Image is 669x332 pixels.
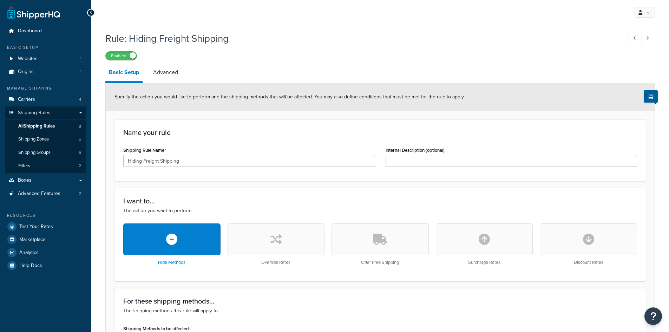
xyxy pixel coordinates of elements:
span: Specify the action you would like to perform and the shipping methods that will be affected. You ... [114,93,465,100]
span: 2 [79,163,81,169]
li: Carriers [5,93,86,106]
a: Boxes [5,174,86,187]
span: Shipping Zones [18,136,49,142]
a: Next Record [642,33,655,44]
a: Carriers4 [5,93,86,106]
a: Analytics [5,246,86,259]
span: 5 [79,136,81,142]
a: Shipping Zones5 [5,133,86,146]
span: Boxes [18,177,32,183]
li: Shipping Rules [5,106,86,173]
li: Filters [5,160,86,172]
span: Help Docs [19,263,42,269]
h3: I want to... [123,197,637,205]
div: Override Rates [228,223,325,265]
a: Advanced Features2 [5,187,86,200]
span: All Shipping Rules [18,123,55,129]
span: 2 [79,191,81,197]
label: Shipping Methods to be affected [123,326,191,332]
li: Origins [5,65,86,78]
label: Internal Description (optional) [386,148,445,153]
span: Shipping Rules [18,110,51,116]
label: Shipping Rule Name [123,148,166,153]
span: Analytics [19,250,39,256]
p: The action you want to perform. [123,207,637,215]
h3: For these shipping methods... [123,297,637,305]
span: Shipping Groups [18,150,51,156]
span: Carriers [18,97,35,103]
h1: Rule: Hiding Freight Shipping [105,32,616,45]
label: Enabled [106,52,137,60]
a: Marketplace [5,233,86,246]
div: Surcharge Rates [436,223,533,265]
a: AllShipping Rules2 [5,120,86,133]
span: 5 [79,150,81,156]
span: 2 [79,123,81,129]
span: Test Your Rates [19,224,53,230]
span: Dashboard [18,28,42,34]
a: Origins1 [5,65,86,78]
li: Websites [5,52,86,65]
div: Manage Shipping [5,85,86,91]
a: Advanced [150,64,182,81]
p: The shipping methods this rule will apply to. [123,307,637,315]
a: Help Docs [5,259,86,272]
span: Advanced Features [18,191,60,197]
div: Discount Rates [540,223,637,265]
span: Origins [18,69,34,75]
li: Advanced Features [5,187,86,200]
a: Previous Record [629,33,642,44]
div: Offer Free Shipping [332,223,429,265]
span: Marketplace [19,237,46,243]
div: Hide Methods [123,223,221,265]
span: 1 [80,69,81,75]
span: 1 [80,56,81,62]
div: Basic Setup [5,45,86,51]
button: Show Help Docs [644,90,658,103]
span: Websites [18,56,38,62]
a: Dashboard [5,25,86,38]
a: Websites1 [5,52,86,65]
a: Test Your Rates [5,220,86,233]
div: Resources [5,213,86,219]
h3: Name your rule [123,129,637,136]
span: 4 [79,97,81,103]
li: Shipping Zones [5,133,86,146]
a: Shipping Groups5 [5,146,86,159]
a: Basic Setup [105,64,143,83]
li: Shipping Groups [5,146,86,159]
a: Shipping Rules [5,106,86,119]
span: Filters [18,163,30,169]
a: Filters2 [5,160,86,172]
button: Open Resource Center [644,307,662,325]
